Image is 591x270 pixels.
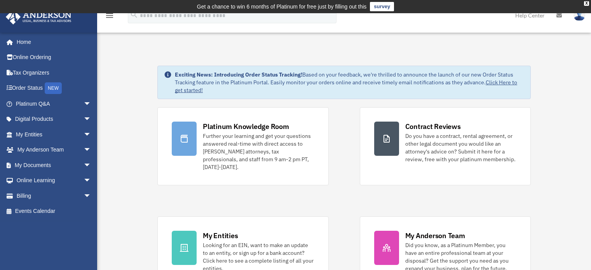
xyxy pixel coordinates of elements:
span: arrow_drop_down [84,188,99,204]
div: Do you have a contract, rental agreement, or other legal document you would like an attorney's ad... [405,132,516,163]
div: close [584,1,589,6]
span: arrow_drop_down [84,173,99,189]
a: menu [105,14,114,20]
span: arrow_drop_down [84,111,99,127]
a: Contract Reviews Do you have a contract, rental agreement, or other legal document you would like... [360,107,531,185]
div: My Anderson Team [405,231,465,240]
a: Platinum Knowledge Room Further your learning and get your questions answered real-time with dire... [157,107,328,185]
i: menu [105,11,114,20]
div: Based on your feedback, we're thrilled to announce the launch of our new Order Status Tracking fe... [175,71,524,94]
div: Platinum Knowledge Room [203,122,289,131]
a: Home [5,34,99,50]
a: My Anderson Teamarrow_drop_down [5,142,103,158]
i: search [130,10,138,19]
div: Further your learning and get your questions answered real-time with direct access to [PERSON_NAM... [203,132,314,171]
a: My Entitiesarrow_drop_down [5,127,103,142]
a: survey [370,2,394,11]
div: NEW [45,82,62,94]
a: Online Ordering [5,50,103,65]
a: Billingarrow_drop_down [5,188,103,204]
span: arrow_drop_down [84,96,99,112]
div: Contract Reviews [405,122,461,131]
a: Order StatusNEW [5,80,103,96]
a: Digital Productsarrow_drop_down [5,111,103,127]
img: Anderson Advisors Platinum Portal [3,9,74,24]
a: Events Calendar [5,204,103,219]
a: Platinum Q&Aarrow_drop_down [5,96,103,111]
div: Get a chance to win 6 months of Platinum for free just by filling out this [197,2,367,11]
a: Online Learningarrow_drop_down [5,173,103,188]
img: User Pic [574,10,585,21]
span: arrow_drop_down [84,157,99,173]
a: My Documentsarrow_drop_down [5,157,103,173]
span: arrow_drop_down [84,127,99,143]
strong: Exciting News: Introducing Order Status Tracking! [175,71,302,78]
span: arrow_drop_down [84,142,99,158]
div: My Entities [203,231,238,240]
a: Tax Organizers [5,65,103,80]
a: Click Here to get started! [175,79,517,94]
